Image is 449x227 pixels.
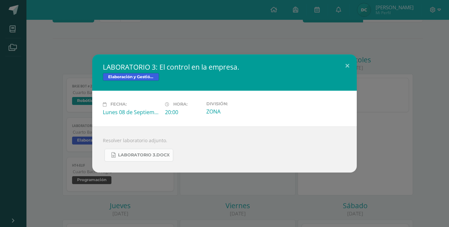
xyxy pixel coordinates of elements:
[103,73,159,81] span: Elaboración y Gestión de proyectos
[338,54,357,77] button: Close (Esc)
[173,102,187,107] span: Hora:
[103,62,346,72] h2: LABORATORIO 3: El control en la empresa.
[103,109,160,116] div: Lunes 08 de Septiembre
[118,152,170,158] span: LABORATORIO 3.docx
[92,126,357,173] div: Resolver laboratorio adjunto.
[206,108,263,115] div: ZONA
[104,149,173,162] a: LABORATORIO 3.docx
[110,102,127,107] span: Fecha:
[206,101,263,106] label: División:
[165,109,201,116] div: 20:00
